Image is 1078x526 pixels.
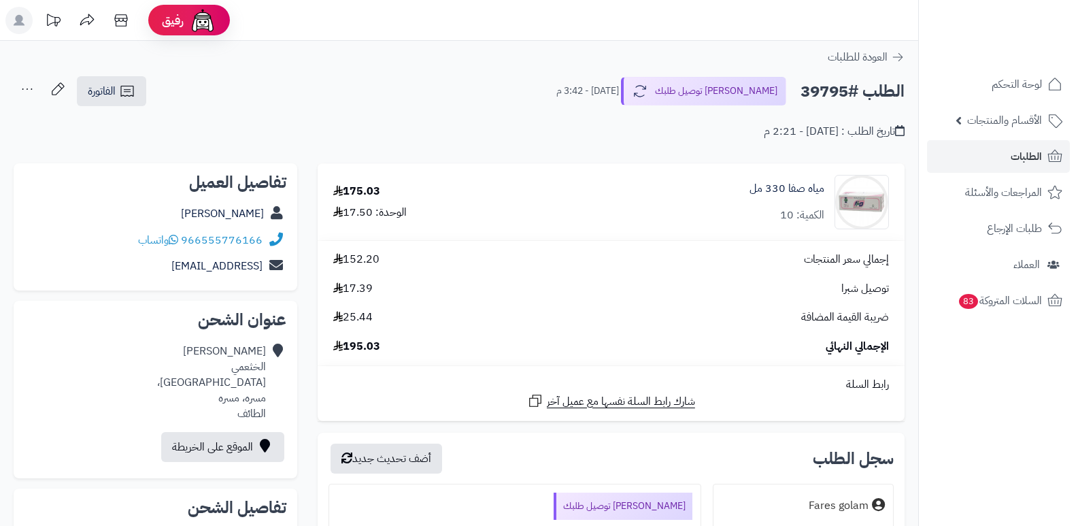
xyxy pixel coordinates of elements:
span: العملاء [1013,255,1040,274]
a: لوحة التحكم [927,68,1070,101]
a: شارك رابط السلة نفسها مع عميل آخر [527,393,695,410]
a: السلات المتروكة83 [927,284,1070,317]
span: ضريبة القيمة المضافة [801,310,889,325]
div: 175.03 [333,184,380,199]
span: 17.39 [333,281,373,297]
a: العملاء [927,248,1070,281]
span: شارك رابط السلة نفسها مع عميل آخر [547,394,695,410]
small: [DATE] - 3:42 م [556,84,619,98]
h3: سجل الطلب [813,450,894,467]
img: logo-2.png [986,32,1065,61]
div: [PERSON_NAME] توصيل طلبك [554,493,692,520]
span: السلات المتروكة [958,291,1042,310]
h2: تفاصيل العميل [24,174,286,191]
a: [PERSON_NAME] [181,206,264,222]
span: 25.44 [333,310,373,325]
h2: الطلب #39795 [801,78,905,105]
a: الموقع على الخريطة [161,432,284,462]
a: المراجعات والأسئلة [927,176,1070,209]
img: ai-face.png [189,7,216,34]
span: العودة للطلبات [828,49,888,65]
span: الفاتورة [88,83,116,99]
span: 152.20 [333,252,380,267]
span: 195.03 [333,339,380,355]
a: واتساب [138,232,178,248]
a: طلبات الإرجاع [927,212,1070,245]
div: Fares golam [809,498,869,514]
span: 83 [959,294,979,309]
div: [PERSON_NAME] الخثعمي [GEOGRAPHIC_DATA]، مسره، مسره الطائف [157,344,266,421]
button: أضف تحديث جديد [331,444,442,474]
div: الكمية: 10 [780,208,824,223]
span: توصيل شبرا [841,281,889,297]
span: الطلبات [1011,147,1042,166]
a: [EMAIL_ADDRESS] [171,258,263,274]
h2: عنوان الشحن [24,312,286,328]
button: [PERSON_NAME] توصيل طلبك [621,77,786,105]
a: الطلبات [927,140,1070,173]
a: الفاتورة [77,76,146,106]
span: طلبات الإرجاع [987,219,1042,238]
span: رفيق [162,12,184,29]
span: الإجمالي النهائي [826,339,889,355]
a: مياه صفا 330 مل [749,181,824,197]
span: لوحة التحكم [992,75,1042,94]
a: تحديثات المنصة [36,7,70,37]
span: الأقسام والمنتجات [967,111,1042,130]
a: العودة للطلبات [828,49,905,65]
span: المراجعات والأسئلة [965,183,1042,202]
h2: تفاصيل الشحن [24,499,286,516]
span: إجمالي سعر المنتجات [804,252,889,267]
img: 81311a712c619bdf75446576019b57303d5-90x90.jpg [835,175,888,229]
div: تاريخ الطلب : [DATE] - 2:21 م [764,124,905,139]
a: 966555776166 [181,232,263,248]
div: الوحدة: 17.50 [333,205,407,220]
div: رابط السلة [323,377,899,393]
